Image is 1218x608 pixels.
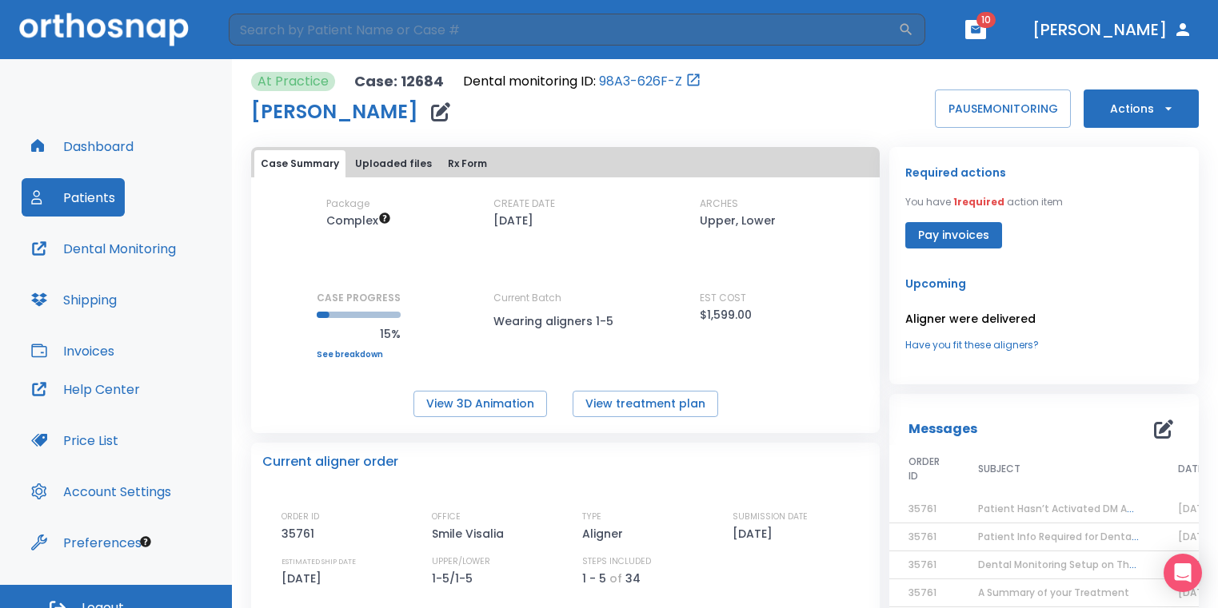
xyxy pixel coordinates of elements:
[1178,462,1203,476] span: DATE
[493,211,533,230] p: [DATE]
[22,178,125,217] button: Patients
[493,197,555,211] p: CREATE DATE
[22,127,143,165] button: Dashboard
[909,419,977,439] p: Messages
[1178,530,1212,543] span: [DATE]
[19,13,189,46] img: Orthosnap
[138,534,153,549] div: Tooltip anchor
[1164,554,1202,592] div: Open Intercom Messenger
[22,332,124,370] button: Invoices
[978,462,1020,476] span: SUBJECT
[254,150,877,177] div: tabs
[463,72,701,91] div: Open patient in dental monitoring portal
[905,222,1002,248] button: Pay invoices
[935,89,1071,128] button: PAUSEMONITORING
[609,569,622,588] p: of
[441,150,493,177] button: Rx Form
[1178,502,1212,515] span: [DATE]
[905,338,1183,352] a: Have you fit these aligners?
[905,195,1063,209] p: You have action item
[909,586,936,599] span: 35761
[700,305,752,324] p: $1,599.00
[22,280,126,319] button: Shipping
[251,102,418,121] h1: [PERSON_NAME]
[905,309,1183,328] p: Aligner were delivered
[432,524,509,543] p: Smile Visalia
[282,524,320,543] p: 35761
[573,391,718,417] button: View treatment plan
[354,72,444,91] p: Case: 12684
[909,502,936,515] span: 35761
[700,211,776,230] p: Upper, Lower
[262,452,398,471] p: Current aligner order
[229,14,898,46] input: Search by Patient Name or Case #
[978,586,1129,599] span: A Summary of your Treatment
[909,455,940,483] span: ORDER ID
[493,312,637,331] p: Wearing aligners 1-5
[282,510,319,524] p: ORDER ID
[282,554,356,569] p: ESTIMATED SHIP DATE
[258,72,329,91] p: At Practice
[493,291,637,305] p: Current Batch
[625,569,641,588] p: 34
[905,163,1006,182] p: Required actions
[326,213,391,228] span: Up to 50 Steps (100 aligners)
[700,197,738,211] p: ARCHES
[582,510,601,524] p: TYPE
[978,530,1190,543] span: Patient Info Required for DentalMonitoring!
[413,391,547,417] button: View 3D Animation
[22,472,181,511] button: Account Settings
[432,554,490,569] p: UPPER/LOWER
[909,558,936,571] span: 35761
[953,195,1004,209] span: 1 required
[349,150,438,177] button: Uploaded files
[582,569,606,588] p: 1 - 5
[700,291,746,305] p: EST COST
[432,569,478,588] p: 1-5/1-5
[978,558,1199,571] span: Dental Monitoring Setup on The Delivery Day
[254,150,345,177] button: Case Summary
[976,12,996,28] span: 10
[22,523,151,562] button: Preferences
[463,72,596,91] p: Dental monitoring ID:
[317,350,401,360] a: See breakdown
[599,72,682,91] a: 98A3-626F-Z
[317,291,401,305] p: CASE PROGRESS
[326,197,369,211] p: Package
[905,274,1183,293] p: Upcoming
[582,524,629,543] p: Aligner
[22,370,150,408] button: Help Center
[22,229,186,268] button: Dental Monitoring
[432,510,461,524] p: OFFICE
[733,524,778,543] p: [DATE]
[1178,586,1212,599] span: [DATE]
[733,510,808,524] p: SUBMISSION DATE
[582,554,651,569] p: STEPS INCLUDED
[317,324,401,344] p: 15%
[282,569,327,588] p: [DATE]
[1026,15,1199,44] button: [PERSON_NAME]
[22,421,128,459] button: Price List
[1084,89,1199,128] button: Actions
[909,530,936,543] span: 35761
[978,502,1162,515] span: Patient Hasn’t Activated DM App yet!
